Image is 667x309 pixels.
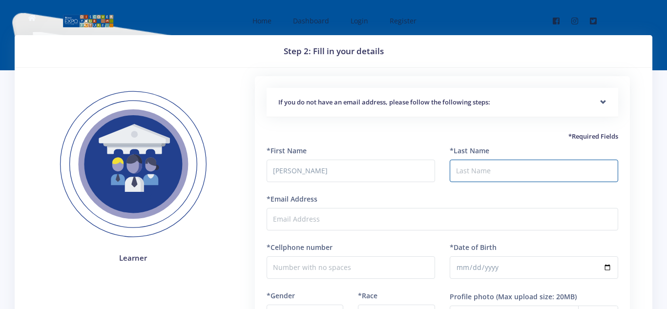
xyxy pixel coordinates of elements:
[45,252,222,264] h4: Learner
[267,208,618,230] input: Email Address
[267,290,295,301] label: *Gender
[283,8,337,34] a: Dashboard
[496,291,577,302] label: (Max upload size: 20MB)
[267,256,435,279] input: Number with no spaces
[358,290,377,301] label: *Race
[450,160,618,182] input: Last Name
[252,16,271,25] span: Home
[267,194,317,204] label: *Email Address
[293,16,329,25] span: Dashboard
[341,8,376,34] a: Login
[243,8,279,34] a: Home
[278,98,606,107] h5: If you do not have an email address, please follow the following steps:
[450,242,497,252] label: *Date of Birth
[267,132,618,142] h5: *Required Fields
[267,242,333,252] label: *Cellphone number
[45,76,222,253] img: Learner
[390,16,417,25] span: Register
[63,14,114,28] img: logo01.png
[26,45,641,58] h3: Step 2: Fill in your details
[450,291,494,302] label: Profile photo
[267,145,307,156] label: *First Name
[450,145,489,156] label: *Last Name
[351,16,368,25] span: Login
[380,8,424,34] a: Register
[267,160,435,182] input: First Name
